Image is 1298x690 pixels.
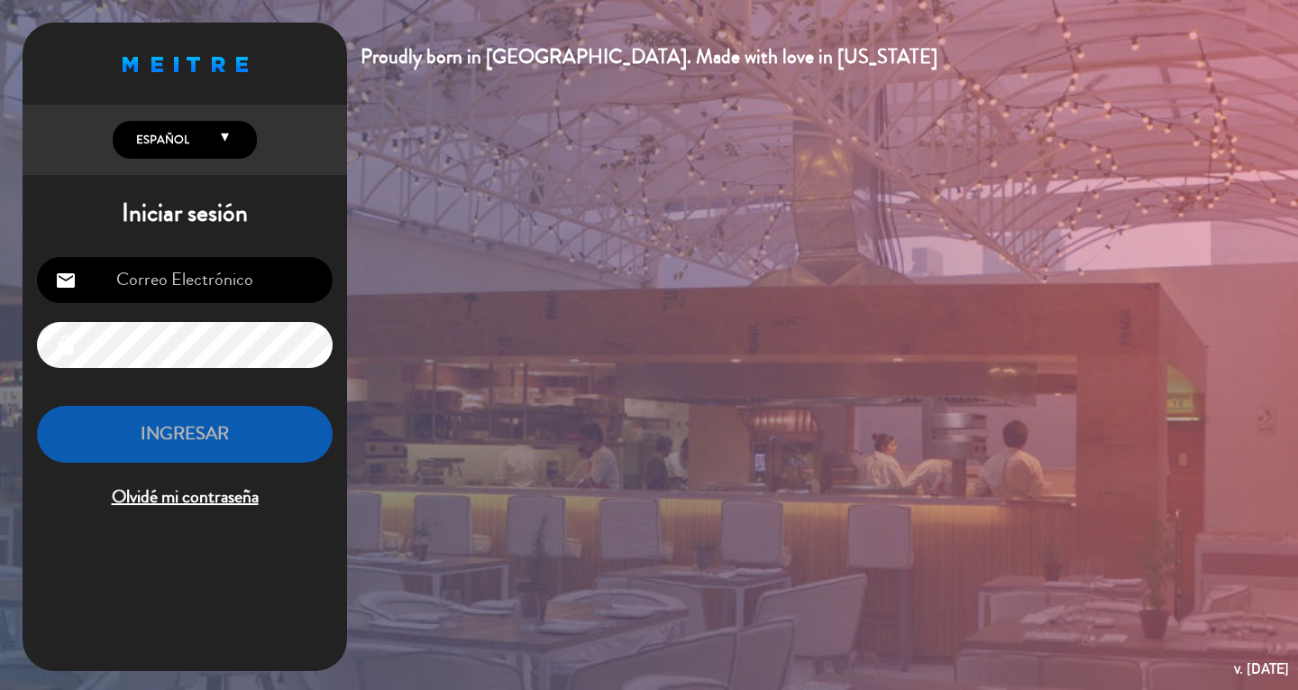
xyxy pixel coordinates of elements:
[23,198,347,229] h1: Iniciar sesión
[37,406,333,463] button: INGRESAR
[37,483,333,512] span: Olvidé mi contraseña
[132,131,189,149] span: Español
[37,257,333,303] input: Correo Electrónico
[55,335,77,356] i: lock
[55,270,77,291] i: email
[1234,657,1289,681] div: v. [DATE]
